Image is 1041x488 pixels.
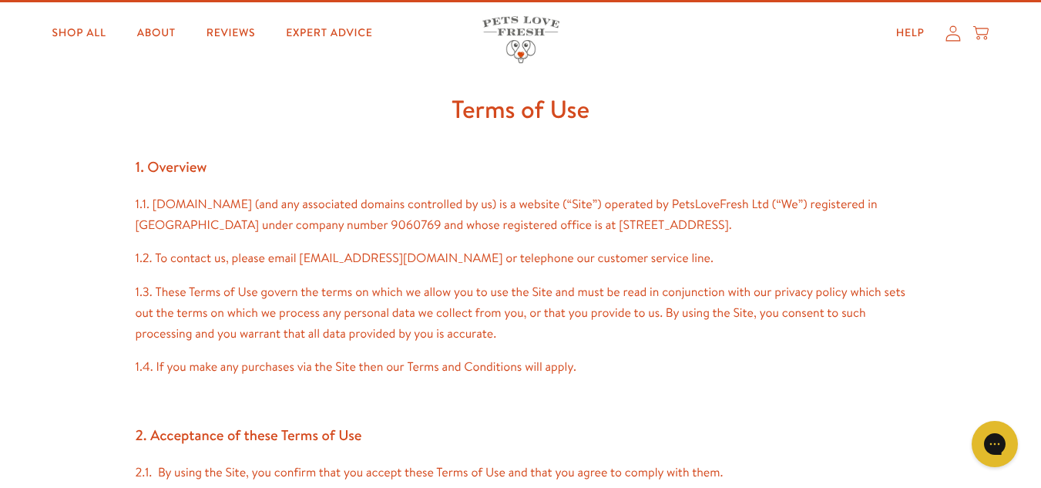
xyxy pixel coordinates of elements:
[40,18,119,49] a: Shop All
[136,282,906,345] p: 1.3. These Terms of Use govern the terms on which we allow you to use the Site and must be read i...
[482,16,559,63] img: Pets Love Fresh
[136,194,906,236] p: 1.1. [DOMAIN_NAME] (and any associated domains controlled by us) is a website (“Site”) operated b...
[274,18,384,49] a: Expert Advice
[125,18,188,49] a: About
[136,426,362,446] b: 2. Acceptance of these Terms of Use
[136,357,906,378] p: 1.4. If you make any purchases via the Site then our Terms and Conditions will apply.
[964,416,1026,473] iframe: Gorgias live chat messenger
[884,18,937,49] a: Help
[136,248,906,269] p: 1.2. To contact us, please email [EMAIL_ADDRESS][DOMAIN_NAME] or telephone our customer service l...
[136,89,906,130] h1: Terms of Use
[136,157,207,177] b: 1. Overview
[136,463,906,483] p: 2.1. By using the Site, you confirm that you accept these Terms of Use and that you agree to comp...
[194,18,267,49] a: Reviews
